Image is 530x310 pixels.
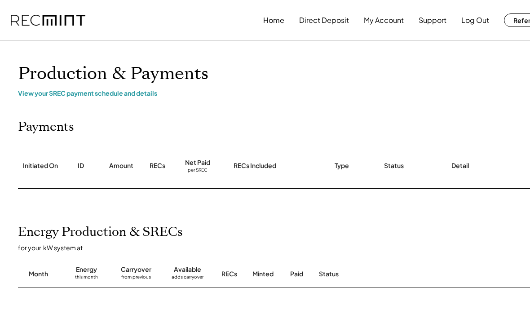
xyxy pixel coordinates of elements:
button: Direct Deposit [299,11,349,29]
div: RECs [221,270,237,279]
h2: Energy Production & SRECs [18,225,183,240]
div: Type [335,161,349,170]
div: adds carryover [172,274,203,283]
button: My Account [364,11,404,29]
div: Carryover [121,265,151,274]
div: ID [78,161,84,170]
div: Net Paid [185,158,210,167]
button: Home [263,11,284,29]
div: RECs [150,161,165,170]
div: Available [174,265,201,274]
div: per SREC [188,167,208,174]
div: Status [384,161,404,170]
button: Log Out [461,11,489,29]
div: Month [29,270,48,279]
button: Support [419,11,446,29]
div: Detail [451,161,469,170]
div: from previous [121,274,151,283]
img: recmint-logotype%403x.png [11,15,85,26]
div: Status [319,270,472,279]
div: Amount [109,161,133,170]
div: RECs Included [234,161,276,170]
h2: Payments [18,120,74,135]
div: Paid [290,270,303,279]
div: this month [75,274,98,283]
div: Initiated On [23,161,58,170]
div: Energy [76,265,97,274]
div: Minted [252,270,274,279]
